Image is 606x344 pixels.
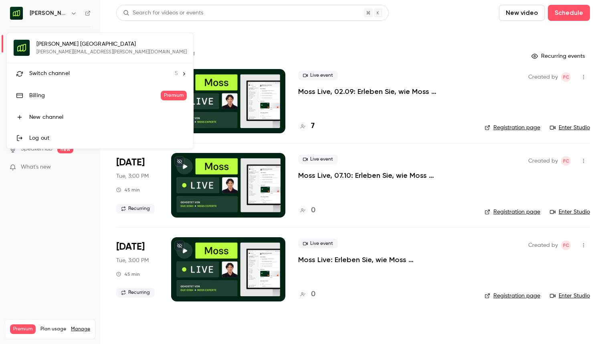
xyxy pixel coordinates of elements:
span: Switch channel [29,69,70,78]
div: Billing [29,92,161,100]
span: Premium [161,91,187,100]
div: Log out [29,134,187,142]
span: 5 [175,69,178,78]
div: New channel [29,113,187,121]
